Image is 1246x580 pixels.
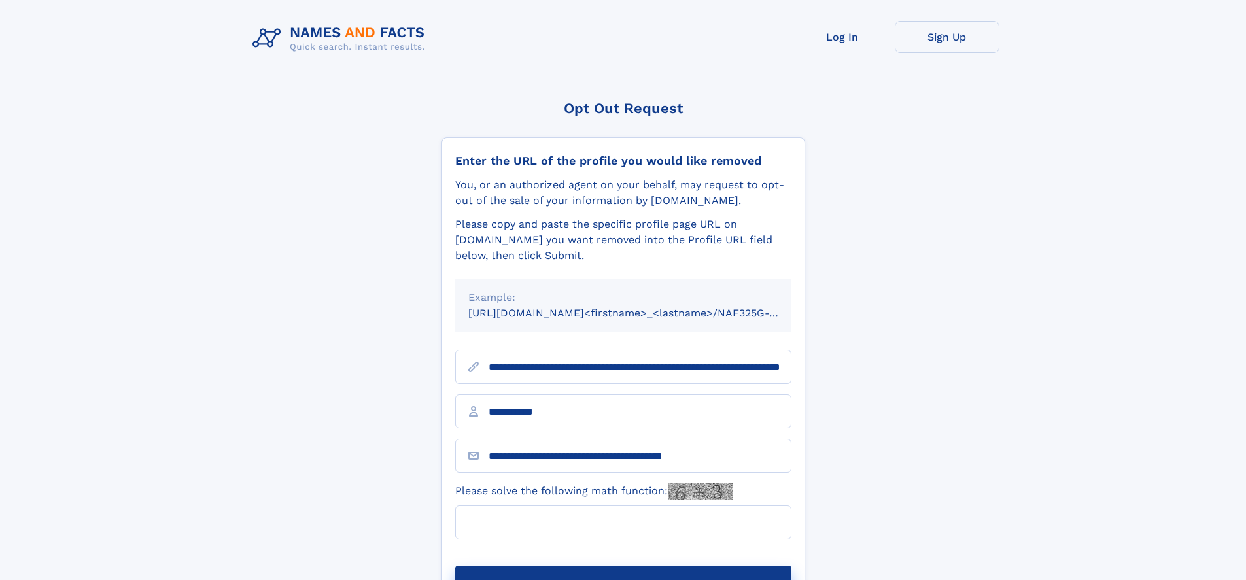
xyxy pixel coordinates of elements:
[455,216,791,264] div: Please copy and paste the specific profile page URL on [DOMAIN_NAME] you want removed into the Pr...
[455,483,733,500] label: Please solve the following math function:
[468,290,778,305] div: Example:
[895,21,999,53] a: Sign Up
[468,307,816,319] small: [URL][DOMAIN_NAME]<firstname>_<lastname>/NAF325G-xxxxxxxx
[247,21,436,56] img: Logo Names and Facts
[455,177,791,209] div: You, or an authorized agent on your behalf, may request to opt-out of the sale of your informatio...
[441,100,805,116] div: Opt Out Request
[455,154,791,168] div: Enter the URL of the profile you would like removed
[790,21,895,53] a: Log In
